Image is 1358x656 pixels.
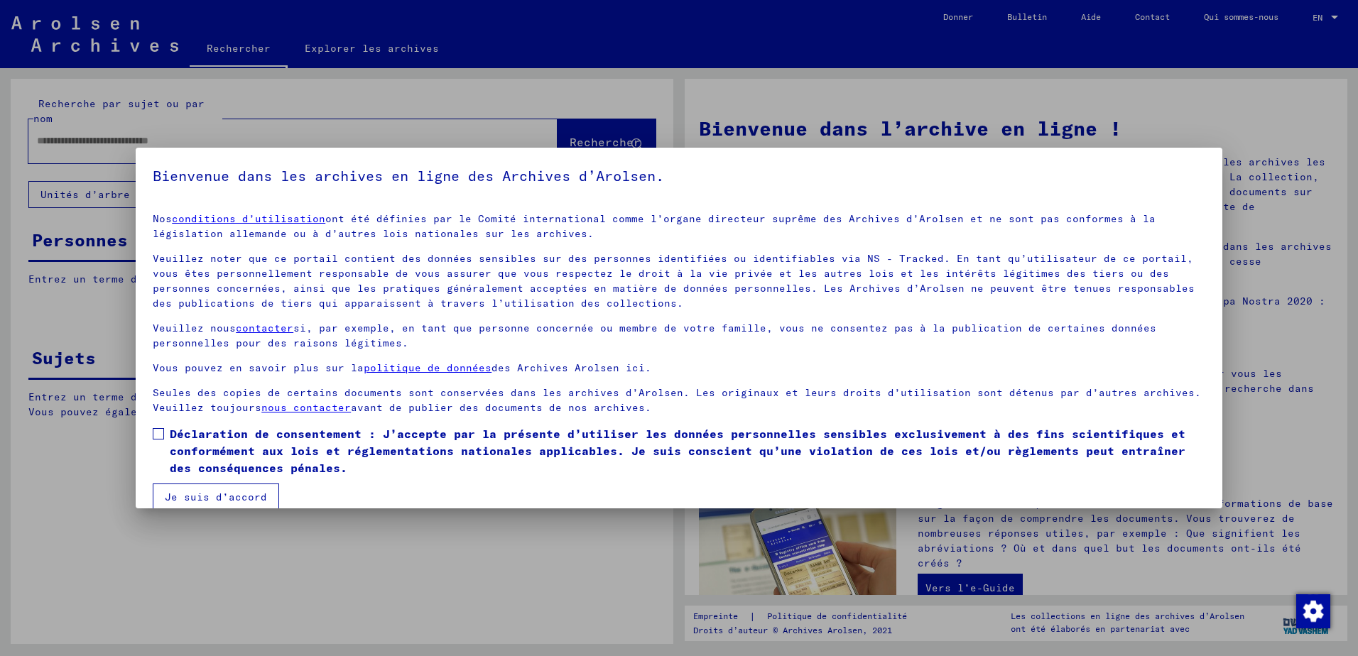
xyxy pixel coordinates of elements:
button: Je suis d’accord [153,483,279,510]
font: Déclaration de consentement : J’accepte par la présente d’utiliser les données personnelles sensi... [170,427,1185,475]
p: Veuillez noter que ce portail contient des données sensibles sur des personnes identifiées ou ide... [153,251,1205,311]
p: Veuillez nous si, par exemple, en tant que personne concernée ou membre de votre famille, vous ne... [153,321,1205,351]
div: Modifier le consentement [1295,594,1330,628]
img: Modifier le consentement [1296,594,1330,628]
p: Vous pouvez en savoir plus sur la des Archives Arolsen ici. [153,361,1205,376]
a: conditions d’utilisation [172,212,325,225]
a: contacter [236,322,293,334]
p: Seules des copies de certains documents sont conservées dans les archives d’Arolsen. Les originau... [153,386,1205,415]
h5: Bienvenue dans les archives en ligne des Archives d’Arolsen. [153,165,1205,187]
a: politique de données [364,361,491,374]
p: Nos ont été définies par le Comité international comme l’organe directeur suprême des Archives d’... [153,212,1205,241]
a: nous contacter [261,401,351,414]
